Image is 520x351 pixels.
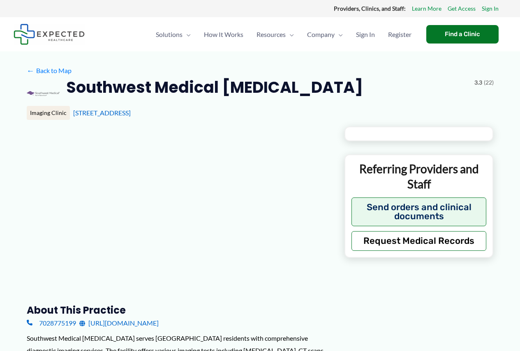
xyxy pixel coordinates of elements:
[27,317,76,329] a: 7028775199
[27,304,331,317] h3: About this practice
[27,67,35,74] span: ←
[73,109,131,117] a: [STREET_ADDRESS]
[381,20,418,49] a: Register
[250,20,300,49] a: ResourcesMenu Toggle
[257,20,286,49] span: Resources
[448,3,476,14] a: Get Access
[351,197,487,226] button: Send orders and clinical documents
[484,77,494,88] span: (22)
[351,231,487,251] button: Request Medical Records
[388,20,411,49] span: Register
[334,5,406,12] strong: Providers, Clinics, and Staff:
[482,3,499,14] a: Sign In
[204,20,243,49] span: How It Works
[307,20,335,49] span: Company
[356,20,375,49] span: Sign In
[27,64,72,77] a: ←Back to Map
[156,20,183,49] span: Solutions
[351,161,487,191] p: Referring Providers and Staff
[286,20,294,49] span: Menu Toggle
[335,20,343,49] span: Menu Toggle
[149,20,197,49] a: SolutionsMenu Toggle
[79,317,159,329] a: [URL][DOMAIN_NAME]
[197,20,250,49] a: How It Works
[149,20,418,49] nav: Primary Site Navigation
[300,20,349,49] a: CompanyMenu Toggle
[27,106,70,120] div: Imaging Clinic
[474,77,482,88] span: 3.3
[426,25,499,44] a: Find a Clinic
[66,77,363,97] h2: Southwest Medical [MEDICAL_DATA]
[183,20,191,49] span: Menu Toggle
[412,3,441,14] a: Learn More
[349,20,381,49] a: Sign In
[14,24,85,45] img: Expected Healthcare Logo - side, dark font, small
